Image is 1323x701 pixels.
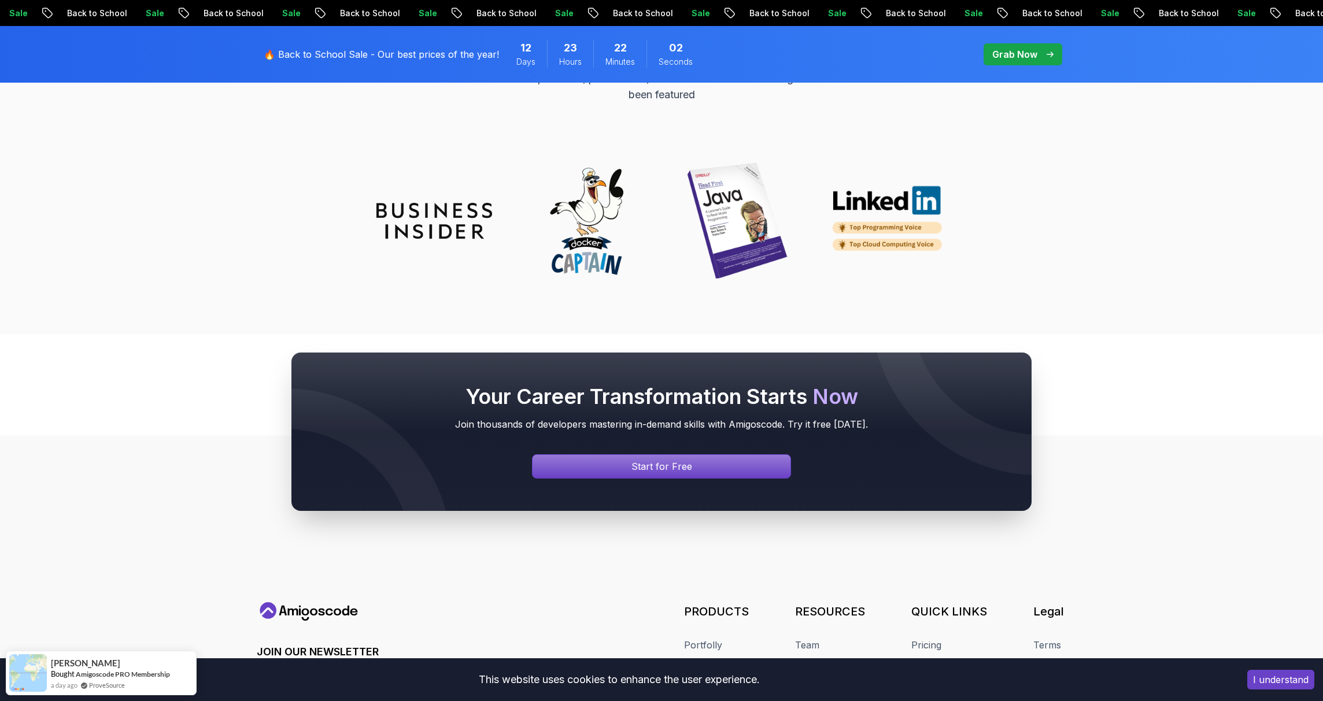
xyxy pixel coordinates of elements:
[812,384,858,409] span: Now
[1011,8,1089,19] p: Back to School
[376,203,492,239] img: partner_insider
[532,454,791,479] a: Signin page
[684,638,722,652] a: Portfolly
[76,670,170,678] a: Amigoscode PRO Membership
[631,459,692,473] p: Start for Free
[795,638,819,652] a: Team
[328,8,407,19] p: Back to School
[605,56,635,68] span: Minutes
[315,417,1008,431] p: Join thousands of developers mastering in-demand skills with Amigoscode. Try it free [DATE].
[1247,670,1314,689] button: Accept cookies
[992,47,1037,61] p: Grab Now
[738,8,816,19] p: Back to School
[465,8,544,19] p: Back to School
[134,8,171,19] p: Sale
[1089,8,1126,19] p: Sale
[544,8,581,19] p: Sale
[516,56,535,68] span: Days
[520,40,531,56] span: 12 Days
[51,680,77,690] span: a day ago
[953,8,990,19] p: Sale
[795,603,865,620] h3: RESOURCES
[264,47,499,61] p: 🔥 Back to School Sale - Our best prices of the year!
[816,8,853,19] p: Sale
[669,40,683,56] span: 2 Seconds
[467,71,856,103] p: Discover the platforms, publications, and communities where Amigoscode has been featured
[56,8,134,19] p: Back to School
[679,163,795,279] img: partner_java
[874,8,953,19] p: Back to School
[51,658,120,668] span: [PERSON_NAME]
[614,40,627,56] span: 22 Minutes
[684,603,749,620] h3: PRODUCTS
[1033,603,1066,620] h3: Legal
[9,667,1230,692] div: This website uses cookies to enhance the user experience.
[911,638,941,652] a: Pricing
[1147,8,1226,19] p: Back to School
[680,8,717,19] p: Sale
[9,654,47,692] img: provesource social proof notification image
[601,8,680,19] p: Back to School
[271,8,308,19] p: Sale
[1226,8,1263,19] p: Sale
[407,8,444,19] p: Sale
[564,40,577,56] span: 23 Hours
[1033,638,1061,652] a: Terms
[315,385,1008,408] h2: Your Career Transformation Starts
[659,56,693,68] span: Seconds
[192,8,271,19] p: Back to School
[257,644,516,660] h3: JOIN OUR NEWSLETTER
[911,603,987,620] h3: QUICK LINKS
[51,669,75,678] span: Bought
[89,680,125,690] a: ProveSource
[831,186,947,257] img: partner_linkedin
[559,56,582,68] span: Hours
[528,163,644,279] img: partner_docker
